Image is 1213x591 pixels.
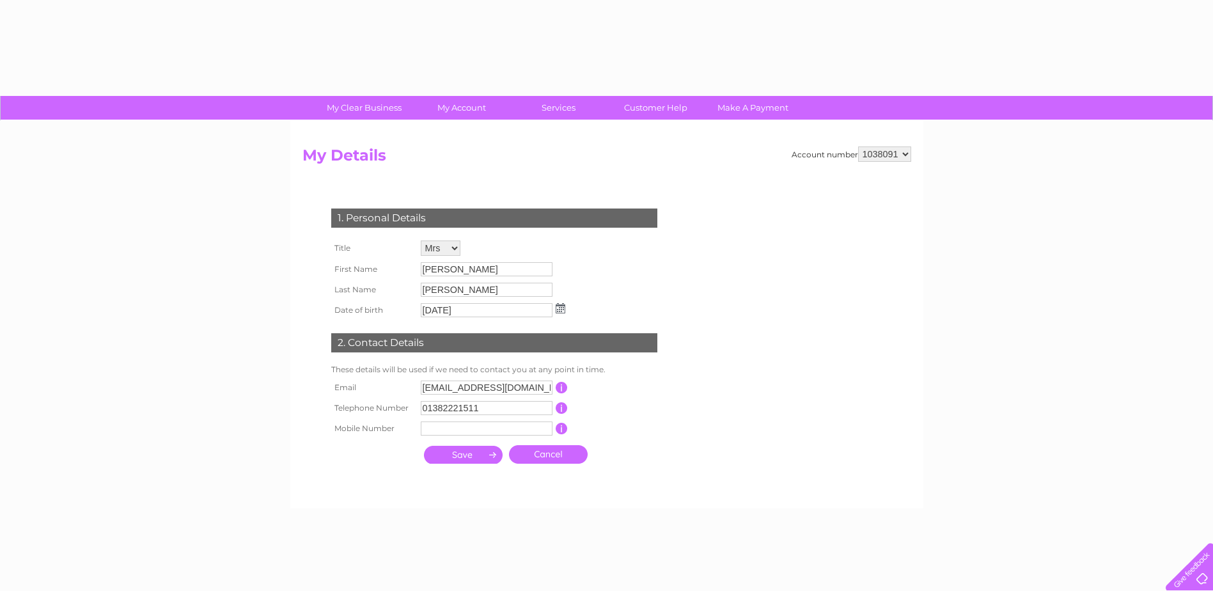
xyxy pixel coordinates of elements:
h2: My Details [302,146,911,171]
th: Title [328,237,418,259]
input: Submit [424,446,503,464]
th: Last Name [328,280,418,300]
th: First Name [328,259,418,280]
input: Information [556,382,568,393]
div: 2. Contact Details [331,333,657,352]
a: My Account [409,96,514,120]
th: Telephone Number [328,398,418,418]
td: These details will be used if we need to contact you at any point in time. [328,362,661,377]
img: ... [556,303,565,313]
a: Make A Payment [700,96,806,120]
a: Customer Help [603,96,708,120]
a: Services [506,96,611,120]
th: Email [328,377,418,398]
a: Cancel [509,445,588,464]
th: Mobile Number [328,418,418,439]
input: Information [556,423,568,434]
div: 1. Personal Details [331,209,657,228]
a: My Clear Business [311,96,417,120]
div: Account number [792,146,911,162]
input: Information [556,402,568,414]
th: Date of birth [328,300,418,320]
